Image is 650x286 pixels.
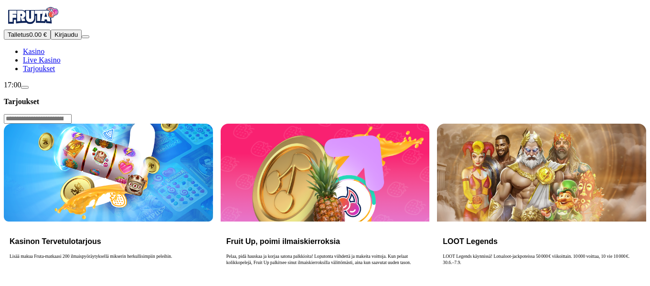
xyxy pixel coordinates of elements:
[8,31,29,38] span: Talletus
[4,124,213,221] img: Kasinon Tervetulotarjous
[4,21,61,29] a: Fruta
[51,30,82,40] button: Kirjaudu
[23,56,61,64] a: poker-chip iconLive Kasino
[82,35,89,38] button: menu
[4,4,646,73] nav: Primary
[4,97,646,106] h3: Tarjoukset
[4,114,72,124] input: Search
[226,254,424,284] p: Pelaa, pidä hauskaa ja korjaa satona palkkioita! Loputonta viihdettä ja makeita voittoja. Kun pel...
[10,237,207,246] h3: Kasinon Tervetulotarjous
[4,4,61,28] img: Fruta
[29,31,47,38] span: 0.00 €
[23,64,55,73] span: Tarjoukset
[23,64,55,73] a: gift-inverted iconTarjoukset
[4,30,51,40] button: Talletusplus icon0.00 €
[23,47,44,55] span: Kasino
[4,81,21,89] span: 17:00
[226,237,424,246] h3: Fruit Up, poimi ilmaiskierroksia
[443,254,640,284] p: LOOT Legends käynnissä! Lotsaloot‑jackpoteissa 50 000 € viikoittain. 10 000 voittaa, 10 vie 10 00...
[443,237,640,246] h3: LOOT Legends
[221,124,430,221] img: Fruit Up, poimi ilmaiskierroksia
[54,31,78,38] span: Kirjaudu
[21,86,29,89] button: live-chat
[437,124,646,221] img: LOOT Legends
[23,56,61,64] span: Live Kasino
[23,47,44,55] a: diamond iconKasino
[10,254,207,284] p: Lisää makua Fruta-matkaasi 200 ilmaispyöräytyksellä mikserin herkullisimpiin peleihin.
